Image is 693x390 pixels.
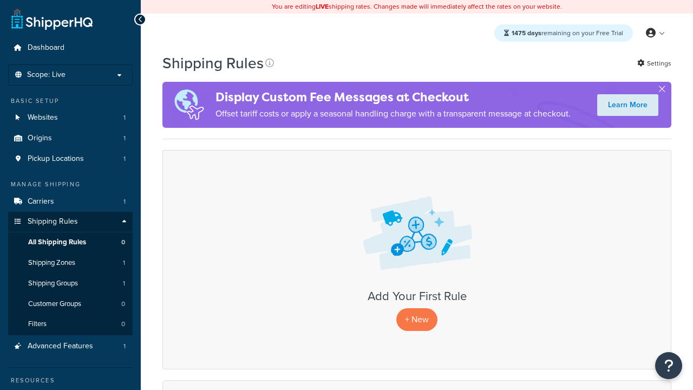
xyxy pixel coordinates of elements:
span: 1 [123,279,125,288]
h3: Add Your First Rule [174,290,660,303]
span: Advanced Features [28,342,93,351]
strong: 1475 days [512,28,541,38]
li: Websites [8,108,133,128]
span: 0 [121,320,125,329]
span: 1 [123,258,125,268]
span: 0 [121,238,125,247]
li: Shipping Groups [8,274,133,294]
span: Pickup Locations [28,154,84,164]
a: Settings [637,56,671,71]
span: Origins [28,134,52,143]
li: Pickup Locations [8,149,133,169]
a: All Shipping Rules 0 [8,232,133,252]
div: remaining on your Free Trial [494,24,633,42]
a: Advanced Features 1 [8,336,133,356]
a: Learn More [597,94,658,116]
a: Shipping Groups 1 [8,274,133,294]
span: Scope: Live [27,70,66,80]
span: 1 [123,134,126,143]
li: Filters [8,314,133,334]
span: Websites [28,113,58,122]
a: Websites 1 [8,108,133,128]
img: duties-banner-06bc72dcb5fe05cb3f9472aba00be2ae8eb53ab6f0d8bb03d382ba314ac3c341.png [162,82,215,128]
a: Dashboard [8,38,133,58]
span: Customer Groups [28,300,81,309]
button: Open Resource Center [655,352,682,379]
li: All Shipping Rules [8,232,133,252]
li: Advanced Features [8,336,133,356]
span: 1 [123,113,126,122]
a: Filters 0 [8,314,133,334]
h1: Shipping Rules [162,53,264,74]
a: Origins 1 [8,128,133,148]
a: Shipping Rules [8,212,133,232]
b: LIVE [316,2,329,11]
span: 0 [121,300,125,309]
h4: Display Custom Fee Messages at Checkout [215,88,571,106]
li: Customer Groups [8,294,133,314]
a: Carriers 1 [8,192,133,212]
p: Offset tariff costs or apply a seasonal handling charge with a transparent message at checkout. [215,106,571,121]
a: Shipping Zones 1 [8,253,133,273]
div: Resources [8,376,133,385]
span: Filters [28,320,47,329]
a: Pickup Locations 1 [8,149,133,169]
span: All Shipping Rules [28,238,86,247]
li: Shipping Rules [8,212,133,335]
span: Shipping Groups [28,279,78,288]
span: 1 [123,154,126,164]
li: Shipping Zones [8,253,133,273]
a: Customer Groups 0 [8,294,133,314]
a: ShipperHQ Home [11,8,93,30]
span: Carriers [28,197,54,206]
span: Shipping Rules [28,217,78,226]
span: 1 [123,197,126,206]
span: 1 [123,342,126,351]
li: Origins [8,128,133,148]
div: Manage Shipping [8,180,133,189]
span: Dashboard [28,43,64,53]
li: Carriers [8,192,133,212]
p: + New [396,308,437,330]
span: Shipping Zones [28,258,75,268]
div: Basic Setup [8,96,133,106]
